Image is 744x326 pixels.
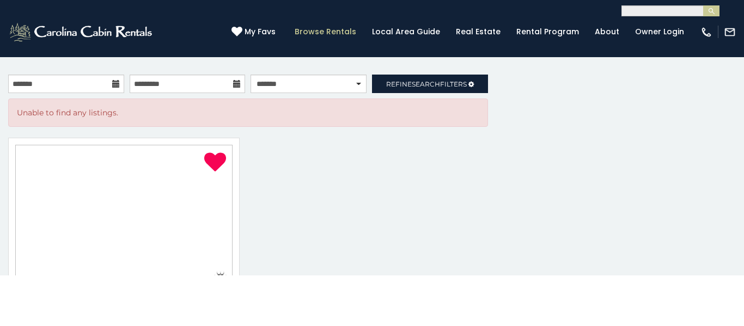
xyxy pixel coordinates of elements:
a: Owner Login [630,23,690,40]
a: Local Area Guide [367,23,446,40]
a: Browse Rentals [289,23,362,40]
img: phone-regular-white.png [700,26,712,38]
a: Rental Program [511,23,584,40]
a: About [589,23,625,40]
img: mail-regular-white.png [724,26,736,38]
a: My Favs [231,26,278,38]
span: Search [412,80,440,88]
img: White-1-2.png [8,21,155,43]
a: RefineSearchFilters [372,75,488,93]
a: Real Estate [450,23,506,40]
p: Unable to find any listings. [17,107,479,118]
a: Remove from favorites [204,151,226,174]
span: My Favs [245,26,276,38]
span: Refine Filters [386,80,467,88]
